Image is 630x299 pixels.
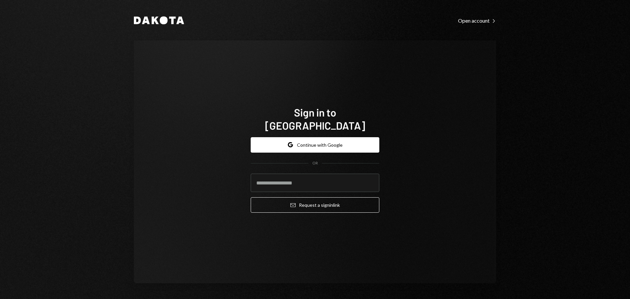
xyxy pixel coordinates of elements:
[458,17,496,24] a: Open account
[251,197,379,213] button: Request a signinlink
[312,160,318,166] div: OR
[251,106,379,132] h1: Sign in to [GEOGRAPHIC_DATA]
[251,137,379,153] button: Continue with Google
